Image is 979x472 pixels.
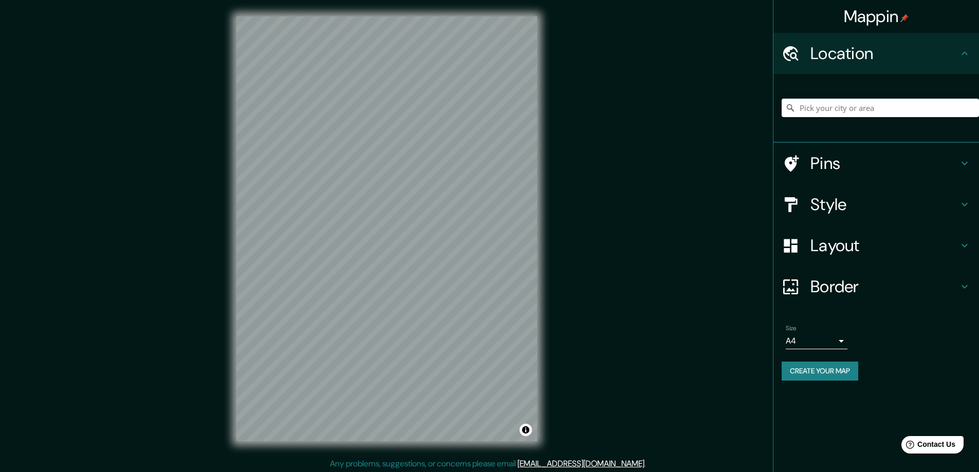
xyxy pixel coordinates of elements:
[773,33,979,74] div: Location
[782,362,858,381] button: Create your map
[773,225,979,266] div: Layout
[773,184,979,225] div: Style
[786,324,797,333] label: Size
[810,235,958,256] h4: Layout
[236,16,537,441] canvas: Map
[646,458,648,470] div: .
[330,458,646,470] p: Any problems, suggestions, or concerns please email .
[520,424,532,436] button: Toggle attribution
[782,99,979,117] input: Pick your city or area
[844,6,909,27] h4: Mappin
[773,143,979,184] div: Pins
[810,153,958,174] h4: Pins
[888,432,968,461] iframe: Help widget launcher
[648,458,650,470] div: .
[810,194,958,215] h4: Style
[773,266,979,307] div: Border
[786,333,847,349] div: A4
[810,276,958,297] h4: Border
[810,43,958,64] h4: Location
[518,458,644,469] a: [EMAIL_ADDRESS][DOMAIN_NAME]
[900,14,909,22] img: pin-icon.png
